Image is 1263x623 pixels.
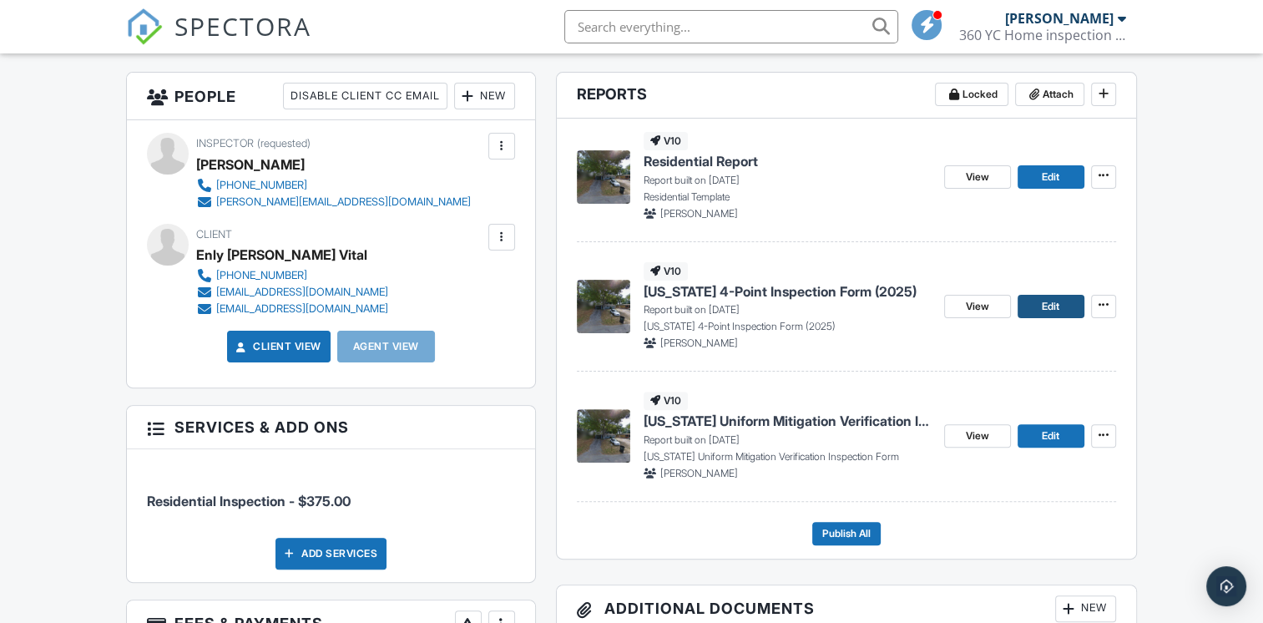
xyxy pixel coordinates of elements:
[196,242,367,267] div: Enly [PERSON_NAME] Vital
[216,195,471,209] div: [PERSON_NAME][EMAIL_ADDRESS][DOMAIN_NAME]
[147,493,351,509] span: Residential Inspection - $375.00
[196,194,471,210] a: [PERSON_NAME][EMAIL_ADDRESS][DOMAIN_NAME]
[147,462,514,524] li: Service: Residential Inspection
[196,177,471,194] a: [PHONE_NUMBER]
[174,8,311,43] span: SPECTORA
[196,228,232,241] span: Client
[275,538,386,570] div: Add Services
[196,301,388,317] a: [EMAIL_ADDRESS][DOMAIN_NAME]
[216,302,388,316] div: [EMAIL_ADDRESS][DOMAIN_NAME]
[1005,10,1114,27] div: [PERSON_NAME]
[216,179,307,192] div: [PHONE_NUMBER]
[959,27,1126,43] div: 360 YC Home inspection LLC
[283,83,447,109] div: Disable Client CC Email
[126,23,311,58] a: SPECTORA
[196,137,254,149] span: Inspector
[233,338,321,355] a: Client View
[564,10,898,43] input: Search everything...
[127,406,534,449] h3: Services & Add ons
[196,267,388,284] a: [PHONE_NUMBER]
[1206,566,1246,606] div: Open Intercom Messenger
[1055,595,1116,622] div: New
[216,286,388,299] div: [EMAIL_ADDRESS][DOMAIN_NAME]
[454,83,515,109] div: New
[196,284,388,301] a: [EMAIL_ADDRESS][DOMAIN_NAME]
[216,269,307,282] div: [PHONE_NUMBER]
[257,137,311,149] span: (requested)
[126,8,163,45] img: The Best Home Inspection Software - Spectora
[196,152,305,177] div: [PERSON_NAME]
[127,73,534,120] h3: People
